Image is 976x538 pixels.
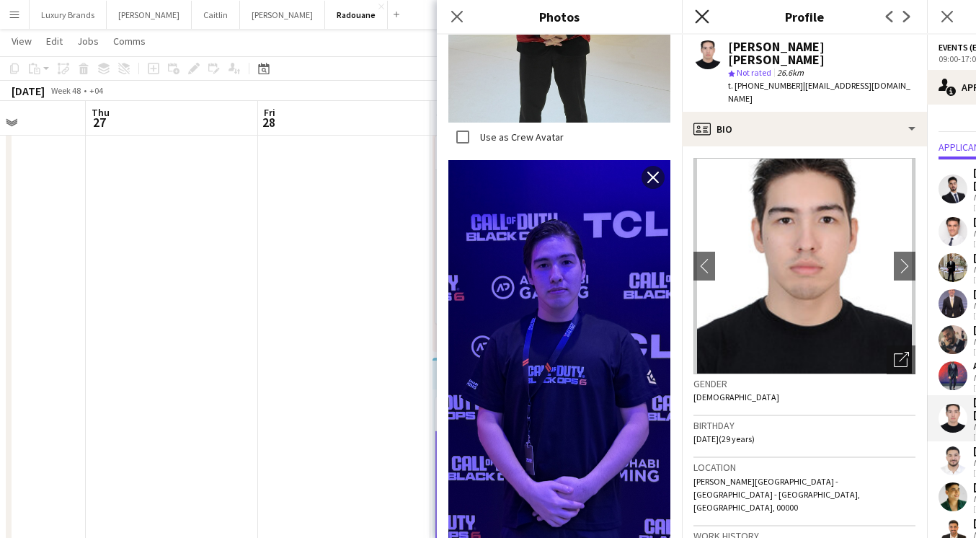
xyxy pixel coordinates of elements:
[774,67,807,78] span: 26.6km
[262,114,275,131] span: 28
[693,433,755,444] span: [DATE] (29 years)
[325,1,388,29] button: Radouane
[77,35,99,48] span: Jobs
[46,35,63,48] span: Edit
[107,1,192,29] button: [PERSON_NAME]
[437,7,682,26] h3: Photos
[71,32,105,50] a: Jobs
[113,35,146,48] span: Comms
[693,158,915,374] img: Crew avatar or photo
[192,1,240,29] button: Caitlin
[693,476,860,513] span: [PERSON_NAME][GEOGRAPHIC_DATA] - [GEOGRAPHIC_DATA] - [GEOGRAPHIC_DATA], [GEOGRAPHIC_DATA], 00000
[107,32,151,50] a: Comms
[693,461,915,474] h3: Location
[436,106,452,119] span: Sat
[40,32,68,50] a: Edit
[12,84,45,98] div: [DATE]
[89,114,110,131] span: 27
[435,136,597,324] app-job-card: 09:00-17:00 (8h)0/6 [GEOGRAPHIC_DATA], [GEOGRAPHIC_DATA]1 RoleEvents (Event Staff)20A0/609:00-17:...
[682,112,927,146] div: Bio
[435,170,597,324] app-card-role: Events (Event Staff)20A0/609:00-17:00 (8h)
[887,345,915,374] div: Open photos pop-in
[240,1,325,29] button: [PERSON_NAME]
[737,67,771,78] span: Not rated
[48,85,84,96] span: Week 48
[728,40,915,66] div: [PERSON_NAME] [PERSON_NAME]
[30,1,107,29] button: Luxury Brands
[264,106,275,119] span: Fri
[693,392,779,402] span: [DEMOGRAPHIC_DATA]
[6,32,37,50] a: View
[693,419,915,432] h3: Birthday
[89,85,103,96] div: +04
[693,377,915,390] h3: Gender
[434,114,452,131] span: 29
[682,7,927,26] h3: Profile
[92,106,110,119] span: Thu
[728,80,803,91] span: t. [PHONE_NUMBER]
[12,35,32,48] span: View
[728,80,910,104] span: | [EMAIL_ADDRESS][DOMAIN_NAME]
[477,131,564,144] label: Use as Crew Avatar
